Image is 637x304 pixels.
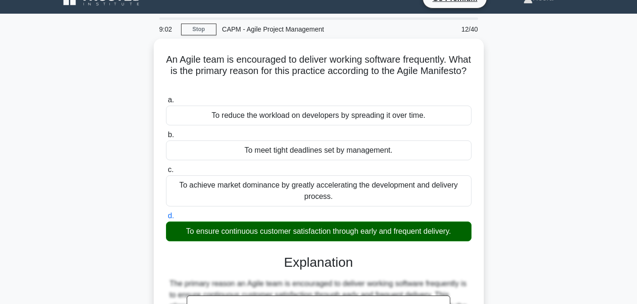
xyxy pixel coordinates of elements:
h5: An Agile team is encouraged to deliver working software frequently. What is the primary reason fo... [165,54,472,89]
div: 9:02 [154,20,181,39]
div: CAPM - Agile Project Management [216,20,346,39]
div: To achieve market dominance by greatly accelerating the development and delivery process. [166,175,472,206]
a: Stop [181,24,216,35]
span: b. [168,131,174,139]
div: To reduce the workload on developers by spreading it over time. [166,106,472,125]
h3: Explanation [172,255,466,271]
span: d. [168,212,174,220]
div: To meet tight deadlines set by management. [166,140,472,160]
span: c. [168,165,174,173]
div: To ensure continuous customer satisfaction through early and frequent delivery. [166,222,472,241]
span: a. [168,96,174,104]
div: 12/40 [429,20,484,39]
